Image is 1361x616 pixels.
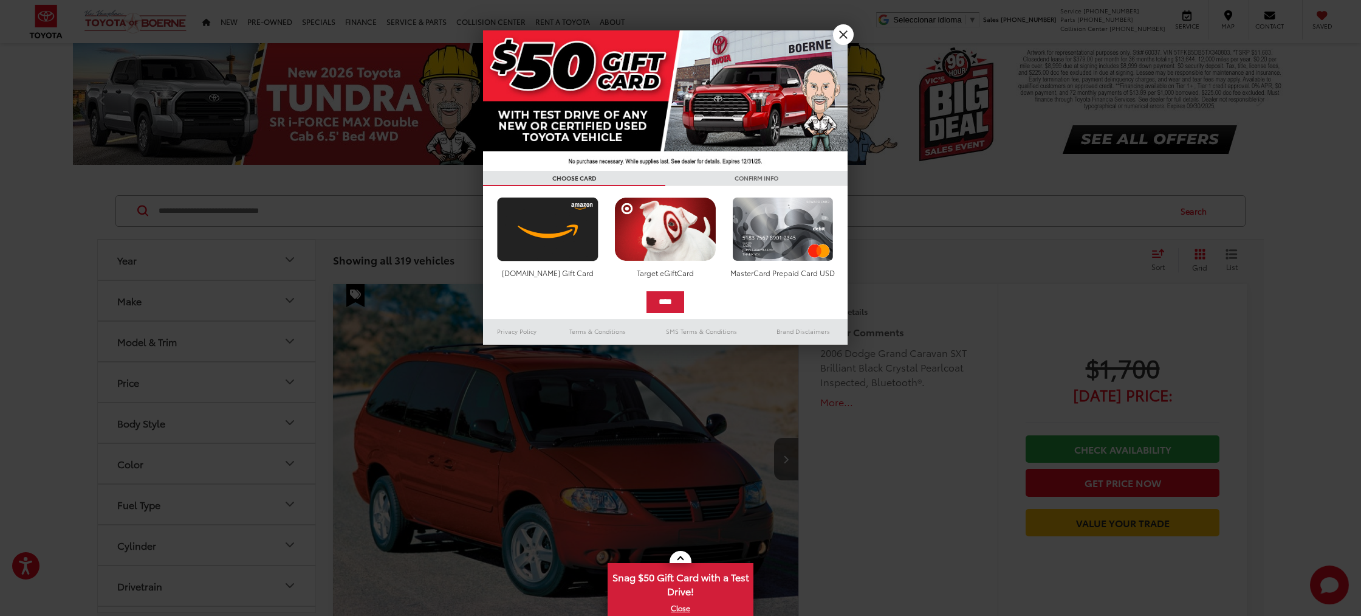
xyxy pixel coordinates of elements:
[609,564,752,601] span: Snag $50 Gift Card with a Test Drive!
[729,197,837,261] img: mastercard.png
[644,324,759,339] a: SMS Terms & Conditions
[551,324,644,339] a: Terms & Conditions
[611,268,719,278] div: Target eGiftCard
[611,197,719,261] img: targetcard.png
[729,268,837,278] div: MasterCard Prepaid Card USD
[665,171,848,186] h3: CONFIRM INFO
[494,197,602,261] img: amazoncard.png
[494,268,602,278] div: [DOMAIN_NAME] Gift Card
[759,324,848,339] a: Brand Disclaimers
[483,171,665,186] h3: CHOOSE CARD
[483,30,848,171] img: 42635_top_851395.jpg
[483,324,551,339] a: Privacy Policy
